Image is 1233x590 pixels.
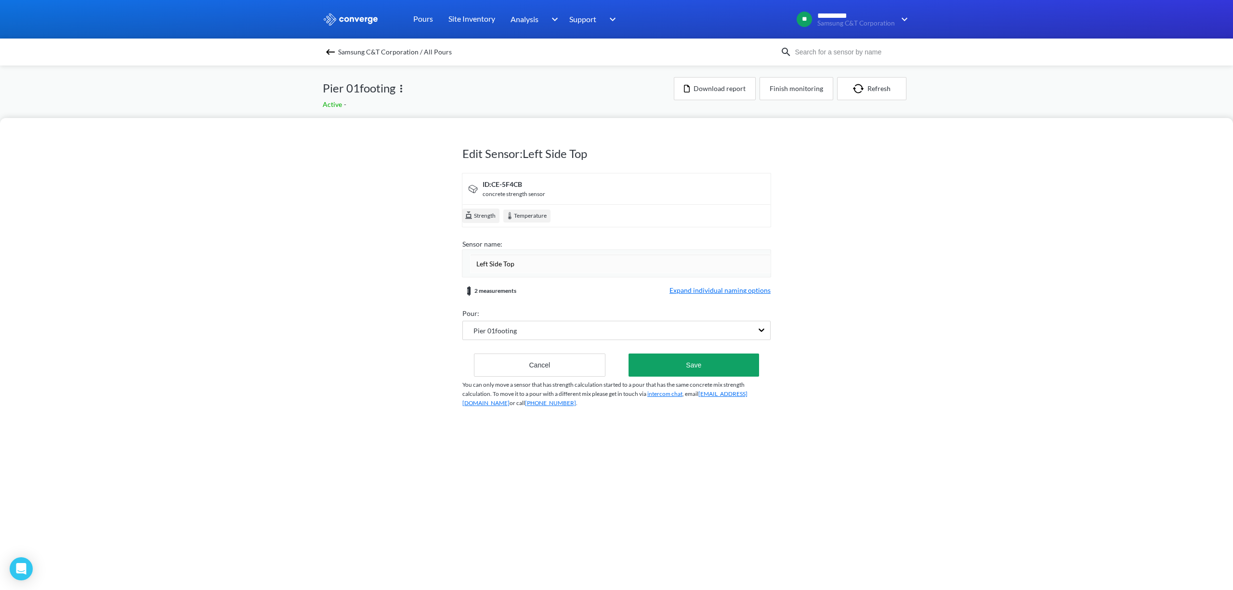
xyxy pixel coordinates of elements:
div: Temperature [503,210,551,223]
span: Pier 01footing [463,326,517,336]
img: backspace.svg [325,46,336,58]
div: Pour: [462,308,771,319]
span: Analysis [511,13,538,25]
span: Support [569,13,596,25]
img: cube.svg [464,210,473,219]
span: Strength [473,211,496,221]
div: concrete strength sensor [483,190,545,199]
a: intercom chat [647,390,682,397]
h1: Edit Sensor: Left Side Top [462,146,771,161]
img: downArrow.svg [603,13,618,25]
p: You can only move a sensor that has strength calculation started to a pour that has the same conc... [462,380,771,407]
a: [PHONE_NUMBER] [525,399,576,406]
img: icon-search.svg [780,46,792,58]
img: downArrow.svg [895,13,910,25]
img: measurements-group.svg [462,285,474,297]
div: Sensor name: [462,239,771,249]
img: temperature.svg [505,211,514,220]
img: signal-icon.svg [467,183,479,195]
span: Samsung C&T Corporation [817,20,895,27]
span: Samsung C&T Corporation / All Pours [338,45,452,59]
div: Open Intercom Messenger [10,557,33,580]
div: 2 measurements [462,285,516,297]
button: Cancel [474,354,605,377]
button: Save [629,354,759,377]
div: ID: CE-5F4CB [483,179,545,190]
span: Expand individual naming options [669,285,771,297]
img: downArrow.svg [545,13,561,25]
input: Search for a sensor by name [792,47,908,57]
img: logo_ewhite.svg [323,13,379,26]
a: [EMAIL_ADDRESS][DOMAIN_NAME] [462,390,748,406]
